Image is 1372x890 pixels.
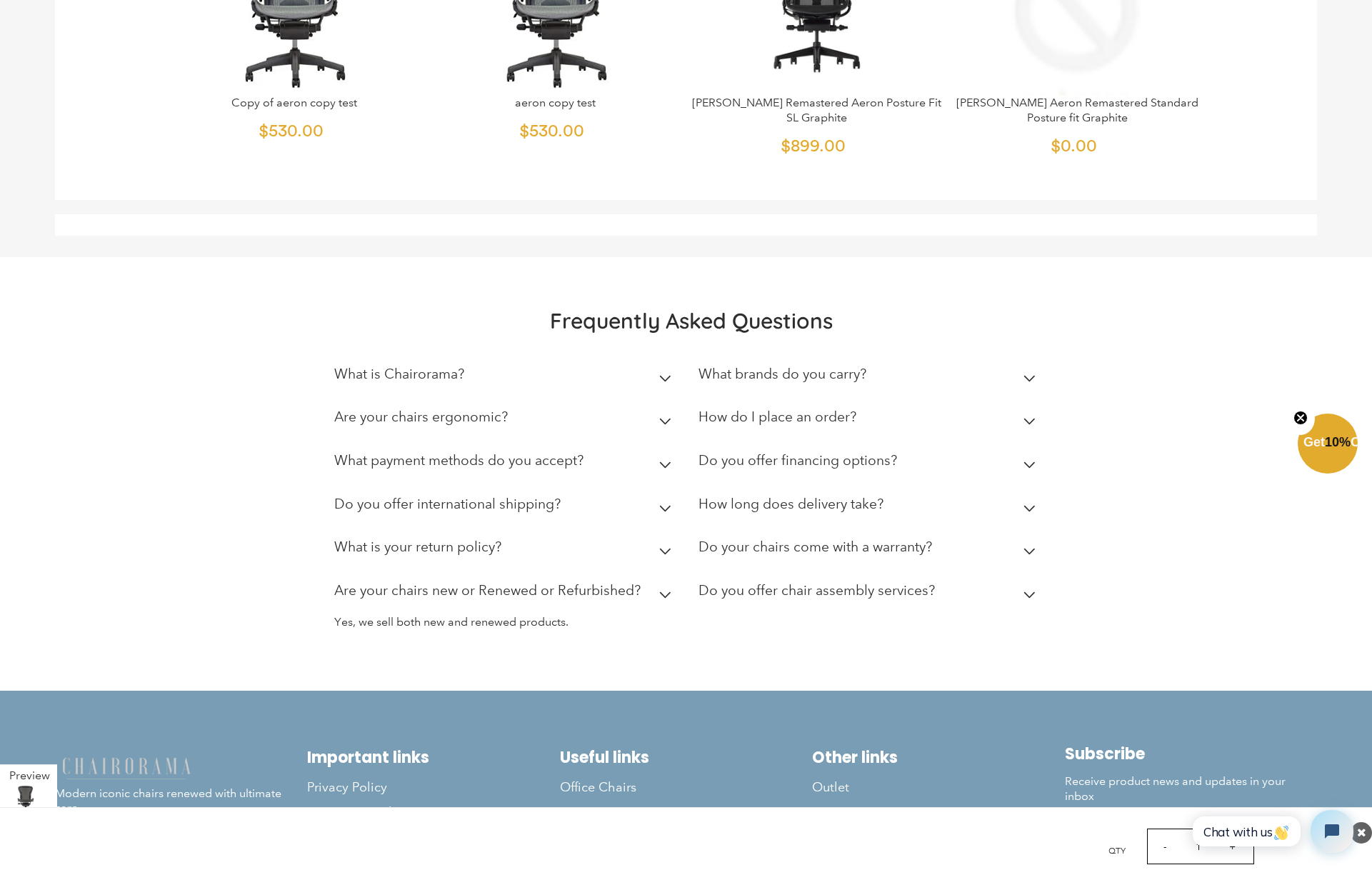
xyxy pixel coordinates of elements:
h2: Are your chairs ergonomic? [334,409,508,425]
h2: What is Chairorama? [334,366,464,382]
a: [PERSON_NAME] Remastered Aeron Posture Fit SL Graphite [692,96,941,124]
summary: How do I place an order? [698,399,1041,442]
h2: What brands do you carry? [698,366,866,382]
summary: What is Chairorama? [334,356,677,399]
span: $899.00 [781,138,846,155]
span: Privacy Policy [307,779,387,796]
h2: Do you offer chair assembly services? [698,582,935,599]
h2: Other links [812,748,1064,767]
summary: Are your chairs new or Renewed or Refurbished? [334,572,677,616]
h2: Useful links [560,748,812,767]
p: Yes, we sell both new and renewed products. [334,615,677,630]
a: Auction [812,800,1064,824]
h2: Do you offer financing options? [698,452,897,469]
summary: Do you offer chair assembly services? [698,572,1041,616]
summary: Do your chairs come with a warranty? [698,529,1041,572]
a: Copy of aeron copy test [231,96,357,109]
a: Contact us [560,800,812,824]
span: $530.00 [519,123,584,140]
span: Contact us [560,804,623,821]
a: Outlet [812,775,1064,799]
h2: Frequently Asked Questions [334,307,1048,334]
h2: What is your return policy? [334,539,501,555]
summary: Do you offer financing options? [698,442,1041,486]
p: Receive product news and updates in your inbox [1065,774,1317,804]
span: Office Chairs [560,779,636,796]
h2: Do you offer international shipping? [334,496,561,512]
a: Privacy Policy [307,775,559,799]
span: 10% [1325,435,1351,449]
h2: Do your chairs come with a warranty? [698,539,932,555]
summary: Are your chairs ergonomic? [334,399,677,442]
h2: How do I place an order? [698,409,856,425]
span: Auction [812,804,858,821]
h2: How long does delivery take? [698,496,883,512]
span: $530.00 [259,123,324,140]
a: aeron copy test [515,96,596,109]
h2: Are your chairs new or Renewed or Refurbished? [334,582,641,599]
span: Outlet [812,779,849,796]
summary: What brands do you carry? [698,356,1041,399]
button: Close teaser [1286,402,1315,435]
div: Get10%OffClose teaser [1298,415,1358,475]
a: [PERSON_NAME] Aeron Remastered Standard Posture fit Graphite [956,96,1198,124]
span: $0.00 [1051,138,1097,155]
img: chairorama [55,755,198,780]
summary: What payment methods do you accept? [334,442,677,486]
summary: How long does delivery take? [698,486,1041,529]
span: Get Off [1303,435,1369,449]
h2: Subscribe [1065,744,1317,764]
span: Terms & Condition [307,804,418,821]
summary: Do you offer international shipping? [334,486,677,529]
h2: Important links [307,748,559,767]
a: Terms & Condition [307,800,559,824]
iframe: Tidio Chat [1177,798,1366,865]
a: Office Chairs [560,775,812,799]
summary: What is your return policy? [334,529,677,572]
h2: What payment methods do you accept? [334,452,584,469]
